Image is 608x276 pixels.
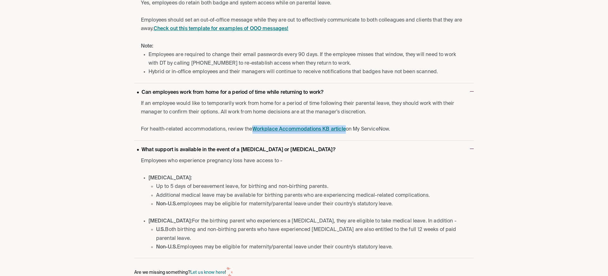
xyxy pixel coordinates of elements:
[156,183,464,191] li: Up to 5 days of bereavement leave, for birthing and non-birthing parents.
[149,219,192,224] strong: [MEDICAL_DATA]:
[134,141,474,157] button: What support is available in the event of a [MEDICAL_DATA] or [MEDICAL_DATA]?
[149,51,464,68] li: Employees are required to change their email passwords every 90 days. If the employee misses that...
[134,83,474,99] button: Can employees work from home for a period of time while returning to work?
[141,125,464,134] p: For health-related accommodations, review the on My ServiceNow.
[156,200,464,209] li: employees may be eligible for maternity/parental leave under their country’s statutory leave.
[141,157,464,165] p: Employees who experience pregnancy loss have access to -
[252,127,346,132] a: Workplace Accommodations KB article
[190,270,225,275] a: Let us know here
[156,202,177,207] strong: Non-U.S.
[149,176,192,181] strong: [MEDICAL_DATA]:
[141,44,154,49] strong: Note:
[134,146,338,154] p: What support is available in the event of a [MEDICAL_DATA] or [MEDICAL_DATA]?
[156,226,464,243] li: Both birthing and non-birthing parents who have experienced [MEDICAL_DATA] are also entitled to t...
[156,191,464,200] li: Additional medical leave may be available for birthing parents who are experiencing medical-relat...
[149,68,464,76] li: Hybrid or in-office employees and their managers will continue to receive notifications that badg...
[156,227,165,232] strong: U.S.
[149,217,464,252] li: For the birthing parent who experiences a [MEDICAL_DATA], they are eligible to take medical leave...
[134,88,326,97] p: Can employees work from home for a period of time while returning to work?
[154,26,288,31] a: Check out this template for examples of OOO messages!
[141,99,464,117] p: If an employee would like to temporarily work from home for a period of time following their pare...
[156,243,464,252] li: Employees may be eligible for maternity/parental leave under their country's statutory leave.
[141,16,464,33] p: Employees should set an out-of-office message while they are out to effectively communicate to bo...
[156,245,177,250] strong: Non-U.S.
